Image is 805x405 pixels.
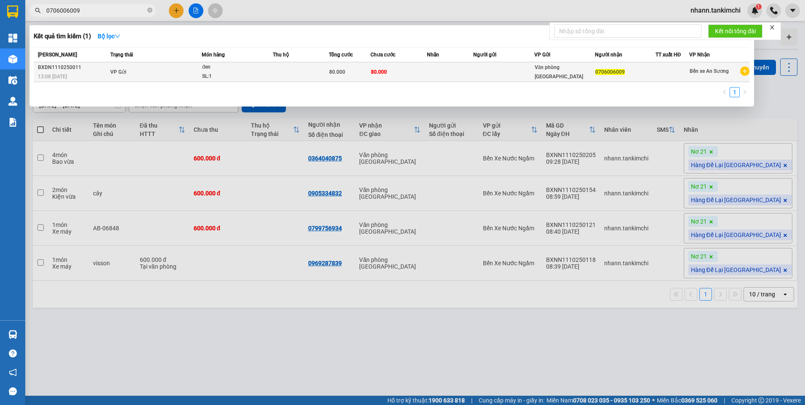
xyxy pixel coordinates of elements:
[715,27,756,36] span: Kết nối tổng đài
[769,24,775,30] span: close
[147,8,152,13] span: close-circle
[730,88,739,97] a: 1
[98,33,120,40] strong: Bộ lọc
[371,69,387,75] span: 80.000
[46,6,146,15] input: Tìm tên, số ĐT hoặc mã đơn
[115,33,120,39] span: down
[740,87,750,97] li: Next Page
[202,52,225,58] span: Món hàng
[202,72,265,81] div: SL: 1
[720,87,730,97] li: Previous Page
[371,52,395,58] span: Chưa cước
[742,89,747,94] span: right
[8,330,17,339] img: warehouse-icon
[38,74,67,80] span: 13:08 [DATE]
[554,24,701,38] input: Nhập số tổng đài
[202,63,265,72] div: đen
[722,89,727,94] span: left
[427,52,439,58] span: Nhãn
[35,8,41,13] span: search
[8,34,17,43] img: dashboard-icon
[595,69,625,75] span: 0706006009
[730,87,740,97] li: 1
[9,368,17,376] span: notification
[329,69,345,75] span: 80.000
[147,7,152,15] span: close-circle
[689,52,710,58] span: VP Nhận
[38,63,108,72] div: BXDN1110250011
[7,5,18,18] img: logo-vxr
[8,118,17,127] img: solution-icon
[535,64,583,80] span: Văn phòng [GEOGRAPHIC_DATA]
[708,24,762,38] button: Kết nối tổng đài
[91,29,127,43] button: Bộ lọcdown
[656,52,681,58] span: TT xuất HĐ
[8,76,17,85] img: warehouse-icon
[740,67,749,76] span: plus-circle
[273,52,289,58] span: Thu hộ
[110,52,133,58] span: Trạng thái
[110,69,126,75] span: VP Gửi
[690,68,729,74] span: Bến xe An Sương
[720,87,730,97] button: left
[9,349,17,357] span: question-circle
[8,97,17,106] img: warehouse-icon
[8,55,17,64] img: warehouse-icon
[38,52,77,58] span: [PERSON_NAME]
[34,32,91,41] h3: Kết quả tìm kiếm ( 1 )
[473,52,496,58] span: Người gửi
[9,387,17,395] span: message
[740,87,750,97] button: right
[534,52,550,58] span: VP Gửi
[329,52,353,58] span: Tổng cước
[595,52,622,58] span: Người nhận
